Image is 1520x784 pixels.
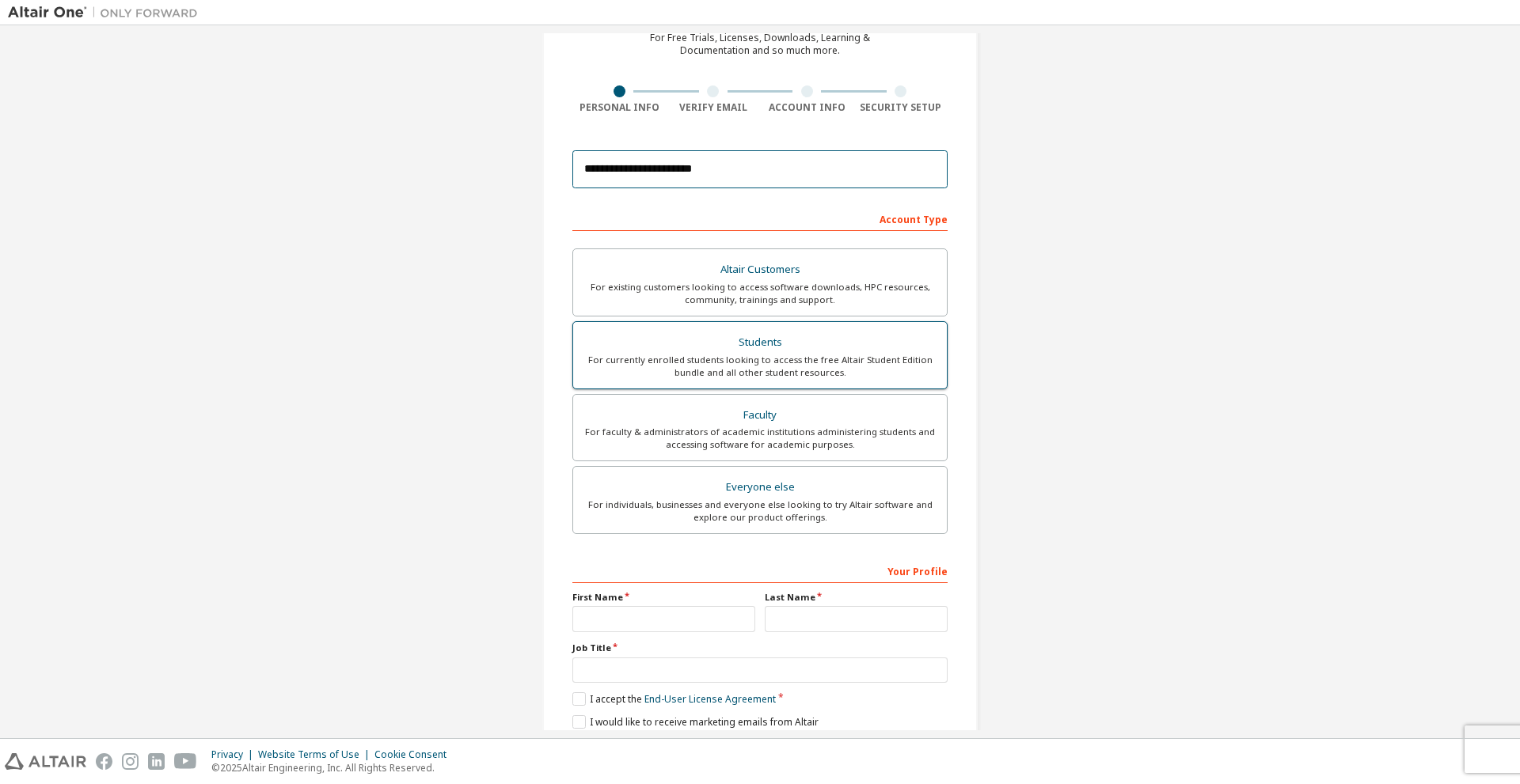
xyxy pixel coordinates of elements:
[583,259,937,281] div: Altair Customers
[122,753,139,770] img: instagram.svg
[583,281,937,306] div: For existing customers looking to access software downloads, HPC resources, community, trainings ...
[174,753,197,770] img: youtube.svg
[583,331,937,354] div: Students
[572,692,776,706] label: I accept the
[583,404,937,426] div: Faculty
[572,591,755,604] label: First Name
[572,206,948,231] div: Account Type
[650,32,870,57] div: For Free Trials, Licenses, Downloads, Learning & Documentation and so much more.
[211,748,258,761] div: Privacy
[211,761,456,775] p: © 2025 Altair Engineering, Inc. All Rights Reserved.
[667,101,761,114] div: Verify Email
[854,101,948,114] div: Security Setup
[572,642,948,654] label: Job Title
[148,753,165,770] img: linkedin.svg
[583,498,937,524] div: For individuals, businesses and everyone else looking to try Altair software and explore our prod...
[258,748,374,761] div: Website Terms of Use
[572,558,948,583] div: Your Profile
[583,476,937,498] div: Everyone else
[572,715,819,729] label: I would like to receive marketing emails from Altair
[572,101,667,114] div: Personal Info
[5,753,86,770] img: altair_logo.svg
[374,748,456,761] div: Cookie Consent
[8,5,206,21] img: Altair One
[583,354,937,379] div: For currently enrolled students looking to access the free Altair Student Edition bundle and all ...
[96,753,112,770] img: facebook.svg
[765,591,948,604] label: Last Name
[583,426,937,451] div: For faculty & administrators of academic institutions administering students and accessing softwa...
[644,692,776,706] a: End-User License Agreement
[760,101,854,114] div: Account Info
